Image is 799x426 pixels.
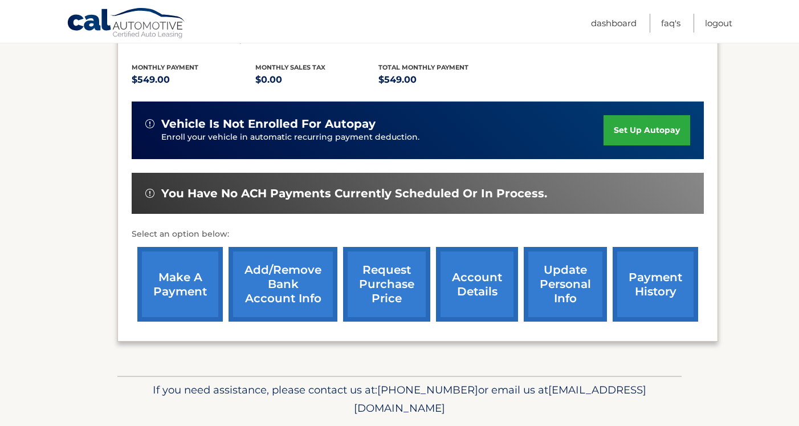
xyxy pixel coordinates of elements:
img: alert-white.svg [145,189,154,198]
a: make a payment [137,247,223,322]
span: Monthly Payment [132,63,198,71]
a: update personal info [524,247,607,322]
span: You have no ACH payments currently scheduled or in process. [161,186,547,201]
a: set up autopay [604,115,690,145]
a: Dashboard [591,14,637,33]
a: Add/Remove bank account info [229,247,337,322]
p: $0.00 [255,72,379,88]
p: $549.00 [378,72,502,88]
a: FAQ's [661,14,680,33]
a: request purchase price [343,247,430,322]
p: Select an option below: [132,228,704,241]
span: Monthly sales Tax [255,63,325,71]
span: [PHONE_NUMBER] [377,383,478,396]
span: vehicle is not enrolled for autopay [161,117,376,131]
p: If you need assistance, please contact us at: or email us at [125,381,674,417]
a: Cal Automotive [67,7,186,40]
a: account details [436,247,518,322]
span: [EMAIL_ADDRESS][DOMAIN_NAME] [354,383,646,415]
a: payment history [613,247,698,322]
span: Total Monthly Payment [378,63,468,71]
a: Logout [705,14,732,33]
p: $549.00 [132,72,255,88]
p: Enroll your vehicle in automatic recurring payment deduction. [161,131,604,144]
img: alert-white.svg [145,119,154,128]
